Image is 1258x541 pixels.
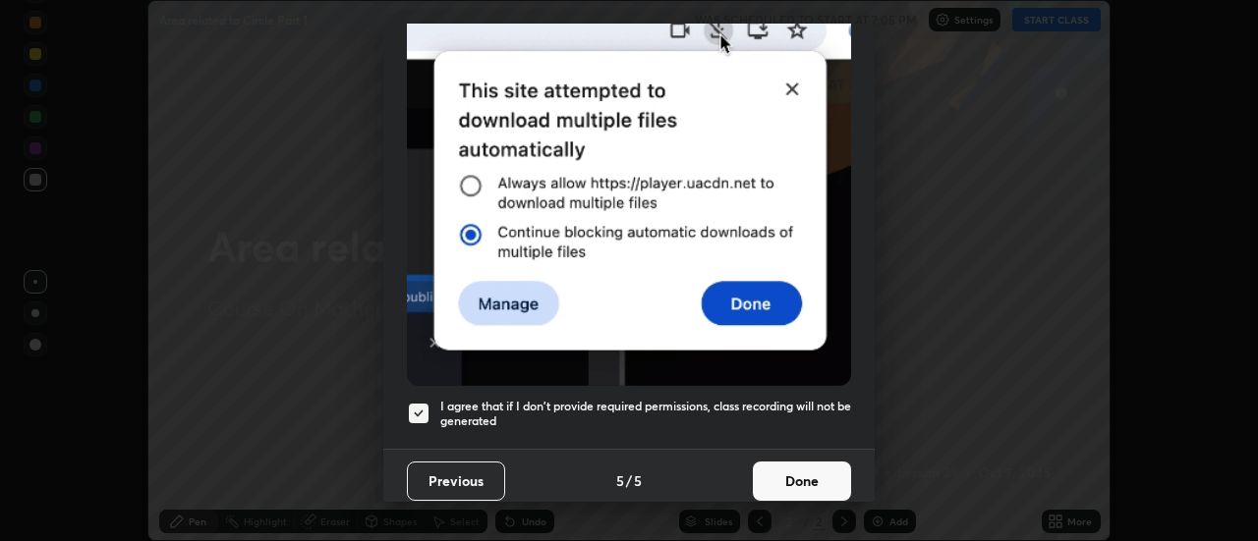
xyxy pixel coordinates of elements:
h4: / [626,470,632,491]
button: Done [753,461,851,501]
h4: 5 [616,470,624,491]
h4: 5 [634,470,642,491]
h5: I agree that if I don't provide required permissions, class recording will not be generated [440,399,851,429]
button: Previous [407,461,505,501]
